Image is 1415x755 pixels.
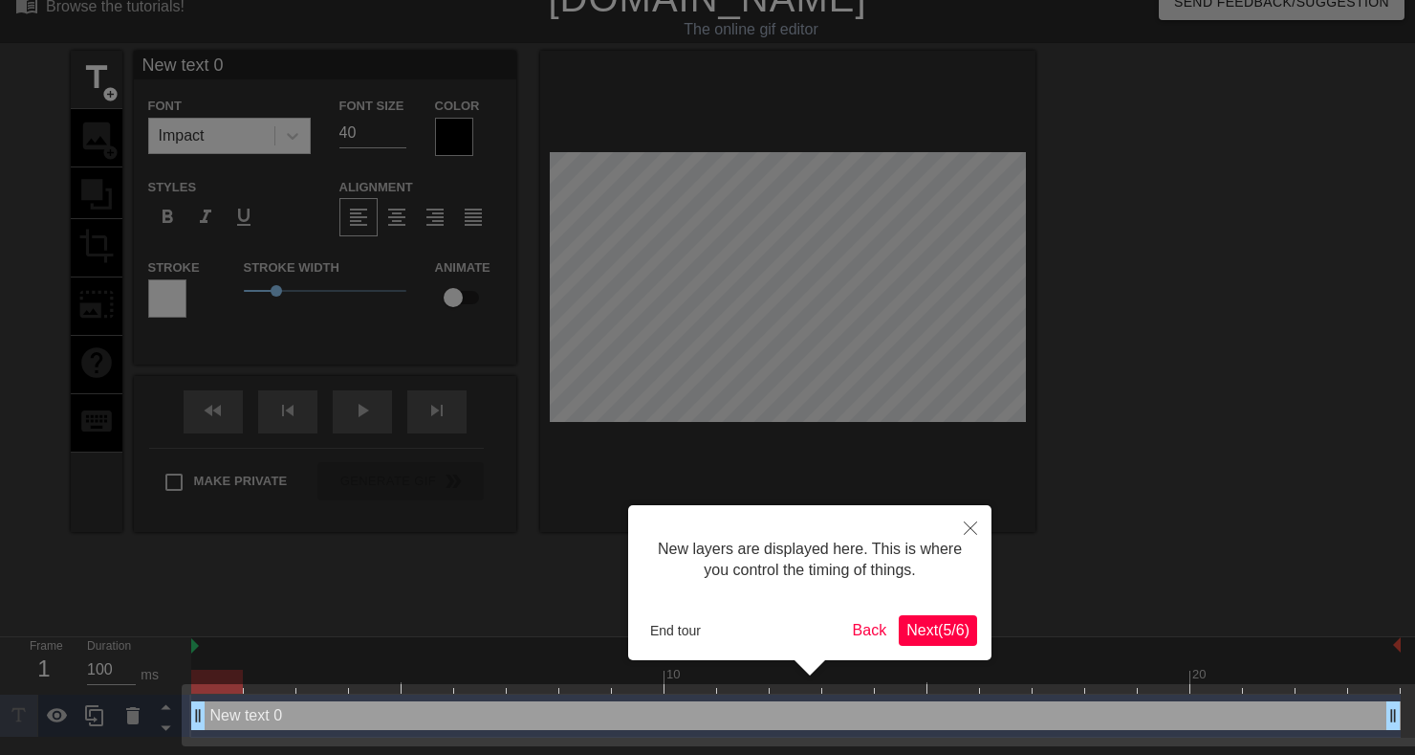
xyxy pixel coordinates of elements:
[845,615,895,646] button: Back
[642,520,977,601] div: New layers are displayed here. This is where you control the timing of things.
[642,616,708,645] button: End tour
[949,505,991,549] button: Close
[899,615,977,646] button: Next
[906,622,969,638] span: Next ( 5 / 6 )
